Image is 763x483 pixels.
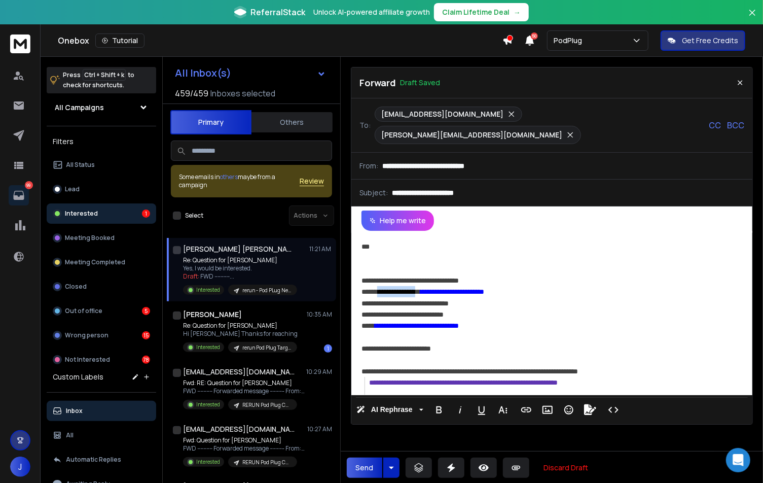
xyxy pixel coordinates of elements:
button: Close banner [746,6,759,30]
button: Meeting Booked [47,228,156,248]
button: Insert Link (Ctrl+K) [517,400,536,420]
p: All Status [66,161,95,169]
button: More Text [493,400,513,420]
p: 10:29 AM [306,368,332,376]
label: Select [185,212,203,220]
p: 11:21 AM [309,245,332,253]
span: 50 [531,32,538,40]
h1: [EMAIL_ADDRESS][DOMAIN_NAME] +1 [183,367,295,377]
button: Claim Lifetime Deal→ [434,3,529,21]
button: Inbox [47,401,156,421]
p: Re: Question for [PERSON_NAME] [183,256,297,264]
div: 1 [142,210,150,218]
span: AI Rephrase [369,405,415,414]
p: Closed [65,283,87,291]
p: [EMAIL_ADDRESS][DOMAIN_NAME] [381,109,503,119]
p: Interested [196,343,220,351]
div: 5 [142,307,150,315]
h3: Filters [47,134,156,149]
p: Press to check for shortcuts. [63,70,134,90]
p: 10:27 AM [307,425,332,433]
button: Discard Draft [535,458,596,478]
p: Yes, I would be interested. [183,264,297,272]
button: Meeting Completed [47,252,156,272]
p: Subject: [359,188,388,198]
span: FWD ---------- ... [200,272,234,281]
p: 10:35 AM [307,310,332,319]
p: Lead [65,185,80,193]
button: Underline (Ctrl+U) [472,400,491,420]
div: Onebox [58,33,502,48]
p: CC [709,119,721,131]
p: From: [359,161,378,171]
span: → [514,7,521,17]
p: Unlock AI-powered affiliate growth [313,7,430,17]
button: All Inbox(s) [167,63,334,83]
button: Not Interested78 [47,350,156,370]
div: 78 [142,356,150,364]
p: RERUN Pod Plug CEO, Owner, Founder, 1-10 Emp, Target cities [242,401,291,409]
p: [PERSON_NAME][EMAIL_ADDRESS][DOMAIN_NAME] [381,130,562,140]
p: Fwd: Question for [PERSON_NAME] [183,436,305,444]
p: Re: Question for [PERSON_NAME] [183,322,298,330]
p: Meeting Booked [65,234,115,242]
div: 1 [324,344,332,353]
button: Insert Image (Ctrl+P) [538,400,557,420]
button: Interested1 [47,203,156,224]
p: Wrong person [65,331,108,339]
div: Some emails in maybe from a campaign [179,173,300,189]
h1: [PERSON_NAME] [PERSON_NAME] [183,244,295,254]
p: Interested [196,401,220,408]
p: Automatic Replies [66,456,121,464]
button: Code View [604,400,623,420]
p: Interested [196,458,220,466]
button: Italic (Ctrl+I) [451,400,470,420]
p: 99 [25,181,33,189]
p: Inbox [66,407,83,415]
h1: [EMAIL_ADDRESS][DOMAIN_NAME] +1 [183,424,295,434]
button: Signature [580,400,600,420]
span: ReferralStack [250,6,305,18]
button: All Campaigns [47,97,156,118]
button: All Status [47,155,156,175]
button: Primary [170,110,251,134]
p: Draft Saved [400,78,440,88]
button: All [47,425,156,445]
p: Interested [65,210,98,218]
button: Out of office5 [47,301,156,321]
button: Tutorial [95,33,144,48]
h3: Custom Labels [53,372,103,382]
a: 99 [9,185,29,205]
p: All [66,431,74,439]
p: FWD ---------- Forwarded message --------- From: [PERSON_NAME] [183,444,305,453]
span: Ctrl + Shift + k [83,69,126,81]
p: To: [359,120,371,130]
h1: [PERSON_NAME] [183,309,242,320]
button: Review [300,176,324,186]
p: PodPlug [554,36,586,46]
button: Send [347,458,382,478]
button: J [10,457,30,477]
h1: All Inbox(s) [175,68,231,78]
div: Open Intercom Messenger [726,448,750,472]
span: 459 / 459 [175,87,208,99]
p: Fwd: RE: Question for [PERSON_NAME] [183,379,305,387]
p: Interested [196,286,220,294]
p: FWD ---------- Forwarded message --------- From: Dr. [183,387,305,395]
p: Get Free Credits [682,36,738,46]
p: rerun Pod Plug Targeted Cities Sept [242,344,291,352]
p: Forward [359,76,396,90]
button: AI Rephrase [354,400,425,420]
button: Get Free Credits [661,30,745,51]
button: Closed [47,277,156,297]
p: Not Interested [65,356,110,364]
button: Wrong person15 [47,325,156,346]
p: rerun - Pod PLug New Campaig (September) [242,287,291,294]
div: 15 [142,331,150,339]
p: Hi [PERSON_NAME] Thanks for reaching [183,330,298,338]
button: Emoticons [559,400,578,420]
p: BCC [727,119,744,131]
